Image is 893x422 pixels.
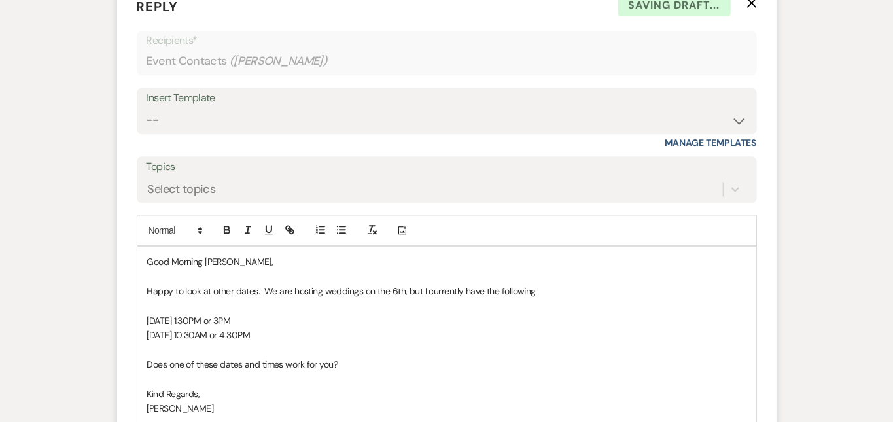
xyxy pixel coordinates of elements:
[147,89,747,108] div: Insert Template
[147,48,747,74] div: Event Contacts
[147,32,747,49] p: Recipients*
[147,313,746,328] p: [DATE] 1:30PM or 3PM
[665,137,757,149] a: Manage Templates
[147,387,746,401] p: Kind Regards,
[147,328,746,342] p: [DATE] 10:30AM or 4:30PM
[147,357,746,372] p: Does one of these dates and times work for you?
[147,255,746,269] p: Good Morning [PERSON_NAME],
[147,284,746,298] p: Happy to look at other dates. We are hosting weddings on the 6th, but I currently have the following
[230,52,328,70] span: ( [PERSON_NAME] )
[148,181,216,198] div: Select topics
[147,401,746,415] p: [PERSON_NAME]
[147,158,747,177] label: Topics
